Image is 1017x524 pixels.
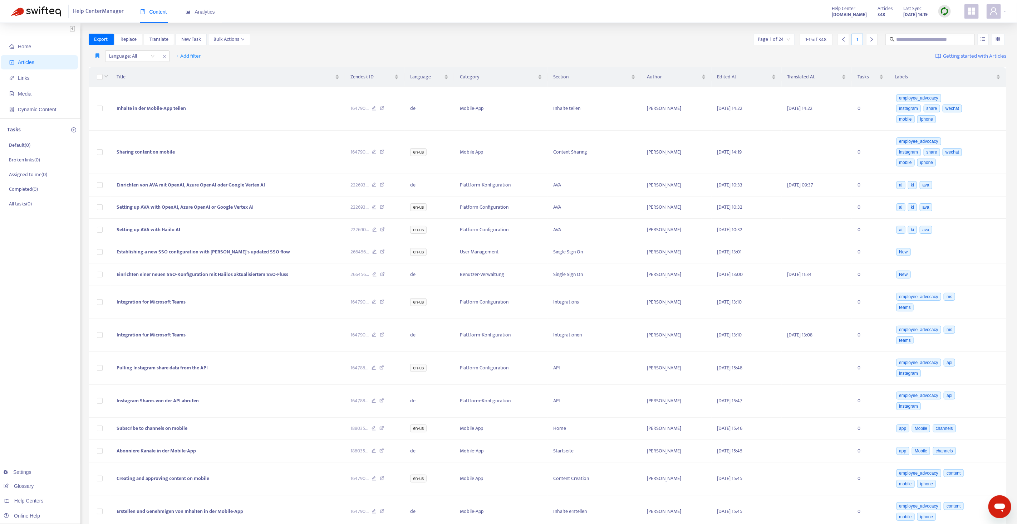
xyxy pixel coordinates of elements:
p: Broken links ( 0 ) [9,156,40,164]
span: [DATE] 15:45 [717,447,743,455]
button: + Add filter [171,50,207,62]
td: Mobile-App [454,440,548,462]
span: Articles [878,5,893,13]
button: Export [89,34,114,45]
span: employee_advocacy [896,392,941,399]
span: employee_advocacy [896,326,941,334]
span: en-us [410,148,427,156]
td: Plattform-Konfiguration [454,174,548,196]
span: 164790 ... [351,148,369,156]
span: Help Centers [14,498,44,504]
span: ava [920,226,932,234]
span: Export [94,35,108,43]
span: [DATE] 13:10 [717,331,742,339]
span: Sharing content on mobile [117,148,175,156]
td: 0 [852,241,889,264]
td: de [404,87,454,131]
span: employee_advocacy [896,94,941,102]
span: employee_advocacy [896,469,941,477]
td: [PERSON_NAME] [641,385,711,418]
span: unordered-list [981,37,986,42]
td: Home [548,418,642,440]
span: link [9,76,14,81]
td: de [404,263,454,286]
a: Settings [4,469,31,475]
span: Inhalte in der Mobile-App teilen [117,104,186,112]
td: AVA [548,196,642,219]
span: Labels [895,73,995,81]
span: instagram [896,148,921,156]
span: 164790 ... [351,508,369,515]
td: [PERSON_NAME] [641,418,711,440]
span: [DATE] 09:37 [787,181,814,189]
td: User Management [454,241,548,264]
span: [DATE] 15:46 [717,424,743,432]
span: Tasks [858,73,878,81]
span: channels [933,447,956,455]
button: Bulk Actionsdown [208,34,250,45]
span: Last Sync [903,5,922,13]
span: Language [410,73,443,81]
span: employee_advocacy [896,293,941,301]
span: 164790 ... [351,298,369,306]
span: New [896,248,911,256]
span: channels [933,424,956,432]
span: ki [908,226,917,234]
span: api [944,392,955,399]
td: [PERSON_NAME] [641,286,711,319]
span: 266456 ... [351,271,369,278]
span: Integration for Microsoft Teams [117,298,186,306]
td: Plattform-Konfiguration [454,319,548,352]
span: [DATE] 13:01 [717,248,742,256]
td: Startseite [548,440,642,462]
span: file-image [9,91,14,96]
th: Category [454,67,548,87]
span: 164790 ... [351,105,369,112]
span: [DATE] 11:34 [787,270,812,278]
td: Mobile App [454,418,548,440]
span: account-book [9,60,14,65]
td: [PERSON_NAME] [641,87,711,131]
span: container [9,107,14,112]
span: en-us [410,475,427,482]
span: [DATE] 14:22 [717,104,743,112]
td: de [404,440,454,462]
span: wechat [943,105,962,112]
span: iphone [917,159,936,166]
td: [PERSON_NAME] [641,440,711,462]
span: [DATE] 10:32 [717,225,743,234]
span: right [869,37,874,42]
span: instagram [896,402,921,410]
img: image-link [935,53,941,59]
span: Integration für Microsoft Teams [117,331,186,339]
span: 164790 ... [351,331,369,339]
span: en-us [410,226,427,234]
span: wechat [943,148,962,156]
span: Help Center Manager [73,5,124,18]
span: employee_advocacy [896,502,941,510]
span: book [140,9,145,14]
span: Subscribe to channels on mobile [117,424,187,432]
td: [PERSON_NAME] [641,352,711,385]
td: 0 [852,263,889,286]
span: New Task [181,35,201,43]
td: 0 [852,385,889,418]
span: plus-circle [71,127,76,132]
td: Content Creation [548,462,642,495]
span: Setting up AVA with Haiilo AI [117,225,180,234]
strong: [DOMAIN_NAME] [832,11,867,19]
td: Mobile-App [454,87,548,131]
td: 0 [852,219,889,241]
span: 164788 ... [351,364,369,372]
span: Analytics [186,9,215,15]
span: Erstellen und Genehmigen von Inhalten in der Mobile-App [117,507,243,515]
p: Default ( 0 ) [9,141,30,149]
span: Category [460,73,536,81]
span: en-us [410,248,427,256]
span: en-us [410,364,427,372]
button: Translate [144,34,174,45]
span: Media [18,91,31,97]
span: Links [18,75,30,81]
img: Swifteq [11,6,61,16]
td: 0 [852,87,889,131]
